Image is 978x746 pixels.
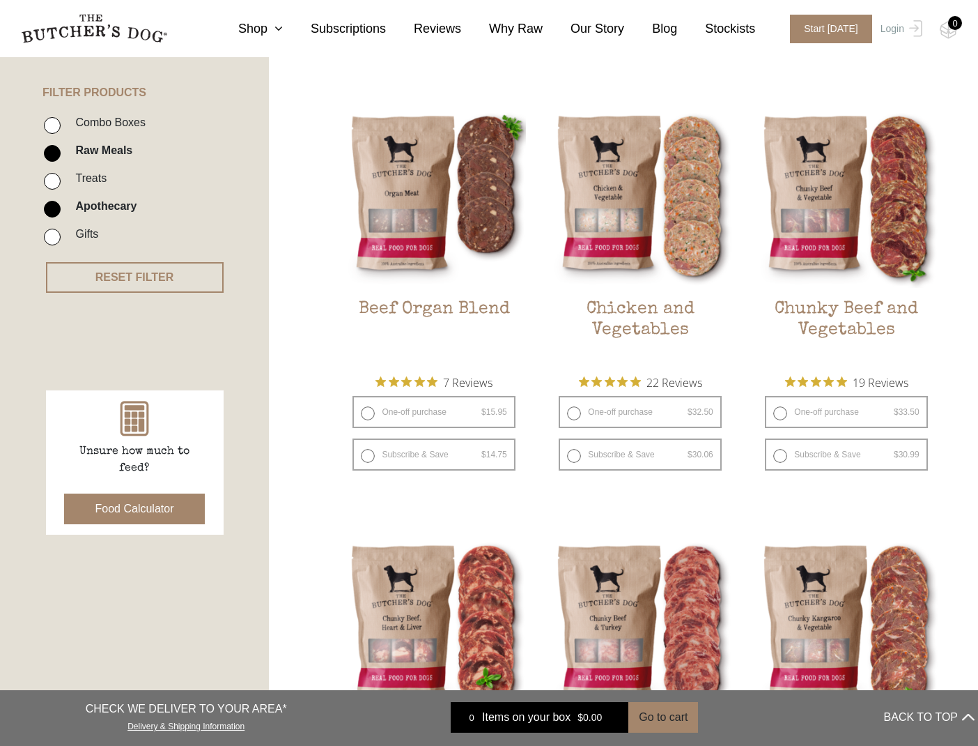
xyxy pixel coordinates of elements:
span: $ [688,407,692,417]
span: Start [DATE] [790,15,872,43]
bdi: 15.95 [481,407,507,417]
a: 0 Items on your box $0.00 [451,702,628,733]
span: $ [481,450,486,459]
bdi: 14.75 [481,450,507,459]
label: Subscribe & Save [559,439,721,471]
label: One-off purchase [352,396,515,428]
label: Treats [68,169,107,188]
span: Items on your box [482,709,570,726]
a: Delivery & Shipping Information [127,718,244,731]
a: Why Raw [461,20,543,38]
h2: Beef Organ Blend [342,299,525,365]
a: Chicken and VegetablesChicken and Vegetables [548,105,731,365]
label: Gifts [68,224,98,243]
img: TBD_Cart-Empty.png [940,21,957,39]
a: Start [DATE] [776,15,877,43]
img: Chunky Beef and Vegetables [754,105,938,288]
button: Rated 4.9 out of 5 stars from 22 reviews. Jump to reviews. [579,372,702,393]
bdi: 32.50 [688,407,713,417]
a: Subscriptions [283,20,386,38]
label: Subscribe & Save [352,439,515,471]
p: CHECK WE DELIVER TO YOUR AREA* [86,701,287,717]
span: 7 Reviews [443,372,492,393]
img: Beef Organ Blend [342,105,525,288]
button: Rated 5 out of 5 stars from 7 reviews. Jump to reviews. [375,372,492,393]
div: 0 [461,710,482,724]
label: Apothecary [68,197,137,215]
label: Combo Boxes [68,113,146,132]
button: Rated 5 out of 5 stars from 19 reviews. Jump to reviews. [785,372,908,393]
span: $ [894,450,899,459]
bdi: 0.00 [577,712,602,723]
a: Reviews [386,20,461,38]
a: Blog [624,20,677,38]
img: Chunky Beef Turkey and Vegetables [548,534,731,717]
span: $ [688,450,692,459]
a: Beef Organ BlendBeef Organ Blend [342,105,525,365]
img: Chicken and Vegetables [548,105,731,288]
bdi: 33.50 [894,407,919,417]
img: Chunky Kangaroo and Vegetables [754,534,938,717]
span: 19 Reviews [853,372,908,393]
a: Chunky Beef and VegetablesChunky Beef and Vegetables [754,105,938,365]
img: Chunky Beef Heart and Liver [342,534,525,717]
p: Unsure how much to feed? [65,443,204,477]
a: Our Story [543,20,624,38]
a: Login [877,15,922,43]
bdi: 30.06 [688,450,713,459]
span: $ [577,712,583,723]
div: 0 [948,16,962,30]
span: $ [481,407,486,417]
label: Subscribe & Save [765,439,927,471]
label: One-off purchase [765,396,927,428]
bdi: 30.99 [894,450,919,459]
span: 22 Reviews [646,372,702,393]
button: BACK TO TOP [884,701,975,734]
button: Food Calculator [64,494,205,524]
button: RESET FILTER [46,262,224,293]
a: Shop [210,20,283,38]
label: Raw Meals [68,141,132,160]
label: One-off purchase [559,396,721,428]
h2: Chicken and Vegetables [548,299,731,365]
a: Stockists [677,20,755,38]
h2: Chunky Beef and Vegetables [754,299,938,365]
span: $ [894,407,899,417]
button: Go to cart [628,702,698,733]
